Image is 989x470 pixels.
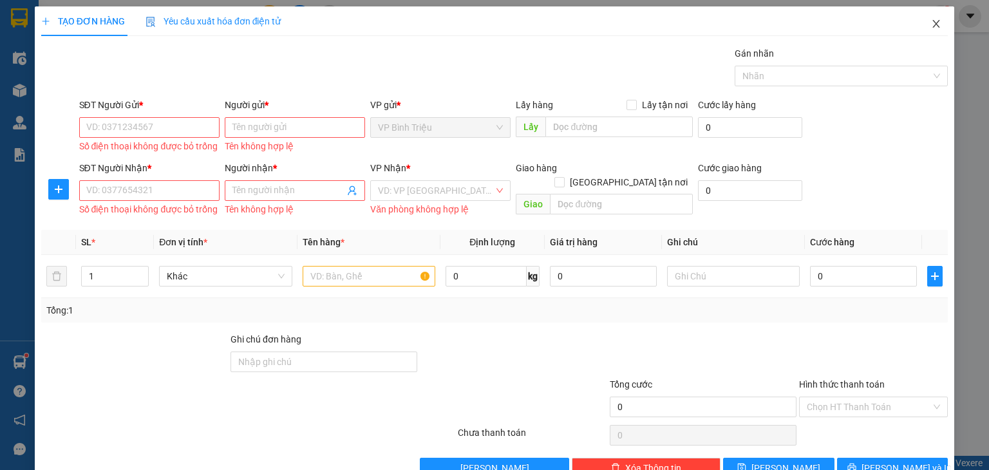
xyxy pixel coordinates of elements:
[469,237,515,247] span: Định lượng
[46,266,67,287] button: delete
[698,163,762,173] label: Cước giao hàng
[48,179,69,200] button: plus
[550,237,598,247] span: Giá trị hàng
[565,175,693,189] span: [GEOGRAPHIC_DATA] tận nơi
[527,266,540,287] span: kg
[931,19,941,29] span: close
[662,230,805,255] th: Ghi chú
[735,48,774,59] label: Gán nhãn
[81,237,91,247] span: SL
[79,161,220,175] div: SĐT Người Nhận
[370,163,406,173] span: VP Nhận
[225,139,365,154] div: Tên không hợp lệ
[146,17,156,27] img: icon
[516,163,557,173] span: Giao hàng
[698,117,802,138] input: Cước lấy hàng
[550,194,693,214] input: Dọc đường
[928,271,942,281] span: plus
[918,6,954,42] button: Close
[698,100,756,110] label: Cước lấy hàng
[370,202,511,217] div: Văn phòng không hợp lệ
[457,426,608,448] div: Chưa thanh toán
[79,202,220,217] div: Số điện thoại không được bỏ trống
[231,352,417,372] input: Ghi chú đơn hàng
[698,180,802,201] input: Cước giao hàng
[159,237,207,247] span: Đơn vị tính
[41,16,125,26] span: TẠO ĐƠN HÀNG
[303,237,344,247] span: Tên hàng
[550,266,657,287] input: 0
[46,303,382,317] div: Tổng: 1
[303,266,435,287] input: VD: Bàn, Ghế
[799,379,885,390] label: Hình thức thanh toán
[79,98,220,112] div: SĐT Người Gửi
[231,334,301,344] label: Ghi chú đơn hàng
[225,98,365,112] div: Người gửi
[610,379,652,390] span: Tổng cước
[167,267,284,286] span: Khác
[49,184,68,194] span: plus
[810,237,854,247] span: Cước hàng
[516,117,545,137] span: Lấy
[667,266,800,287] input: Ghi Chú
[927,266,943,287] button: plus
[370,98,511,112] div: VP gửi
[545,117,693,137] input: Dọc đường
[41,17,50,26] span: plus
[225,161,365,175] div: Người nhận
[225,202,365,217] div: Tên không hợp lệ
[516,194,550,214] span: Giao
[637,98,693,112] span: Lấy tận nơi
[516,100,553,110] span: Lấy hàng
[378,118,503,137] span: VP Bình Triệu
[146,16,281,26] span: Yêu cầu xuất hóa đơn điện tử
[79,139,220,154] div: Số điện thoại không được bỏ trống
[347,185,357,196] span: user-add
